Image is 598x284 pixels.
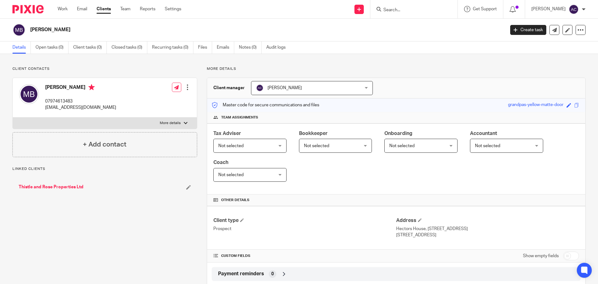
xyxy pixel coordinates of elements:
label: Show empty fields [523,253,559,259]
p: 07974613483 [45,98,116,104]
h4: + Add contact [83,140,126,149]
span: Not selected [218,173,244,177]
p: Hectors House, [STREET_ADDRESS] [396,226,579,232]
span: Payment reminders [218,271,264,277]
img: svg%3E [569,4,579,14]
a: Clients [97,6,111,12]
a: Open tasks (0) [36,41,69,54]
h4: [PERSON_NAME] [45,84,116,92]
input: Search [383,7,439,13]
span: Not selected [218,144,244,148]
a: Reports [140,6,155,12]
p: More details [207,66,586,71]
span: Get Support [473,7,497,11]
span: Not selected [304,144,329,148]
a: Create task [510,25,546,35]
a: Emails [217,41,234,54]
img: Pixie [12,5,44,13]
div: grandpas-yellow-matte-door [508,102,563,109]
a: Notes (0) [239,41,262,54]
a: Files [198,41,212,54]
span: Onboarding [384,131,412,136]
img: svg%3E [19,84,39,104]
p: [PERSON_NAME] [531,6,566,12]
a: Team [120,6,131,12]
span: Not selected [389,144,415,148]
a: Email [77,6,87,12]
p: Prospect [213,226,396,232]
span: Tax Adviser [213,131,241,136]
span: Bookkeeper [299,131,328,136]
span: Team assignments [221,115,258,120]
h4: CUSTOM FIELDS [213,253,396,258]
a: Recurring tasks (0) [152,41,193,54]
img: svg%3E [12,23,26,36]
i: Primary [88,84,95,90]
p: Master code for secure communications and files [212,102,319,108]
a: Work [58,6,68,12]
h4: Address [396,217,579,224]
a: Closed tasks (0) [112,41,147,54]
span: 0 [271,271,274,277]
span: Other details [221,198,249,203]
h4: Client type [213,217,396,224]
span: Accountant [470,131,497,136]
p: More details [160,121,181,126]
h3: Client manager [213,85,245,91]
span: Coach [213,160,228,165]
a: Details [12,41,31,54]
a: Thistle and Rose Properties Ltd [19,184,83,190]
a: Audit logs [266,41,290,54]
p: [STREET_ADDRESS] [396,232,579,238]
span: [PERSON_NAME] [268,86,302,90]
p: [EMAIL_ADDRESS][DOMAIN_NAME] [45,104,116,111]
a: Settings [165,6,181,12]
p: Client contacts [12,66,197,71]
a: Client tasks (0) [73,41,107,54]
p: Linked clients [12,166,197,171]
span: Not selected [475,144,500,148]
img: svg%3E [256,84,263,92]
h2: [PERSON_NAME] [30,26,407,33]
